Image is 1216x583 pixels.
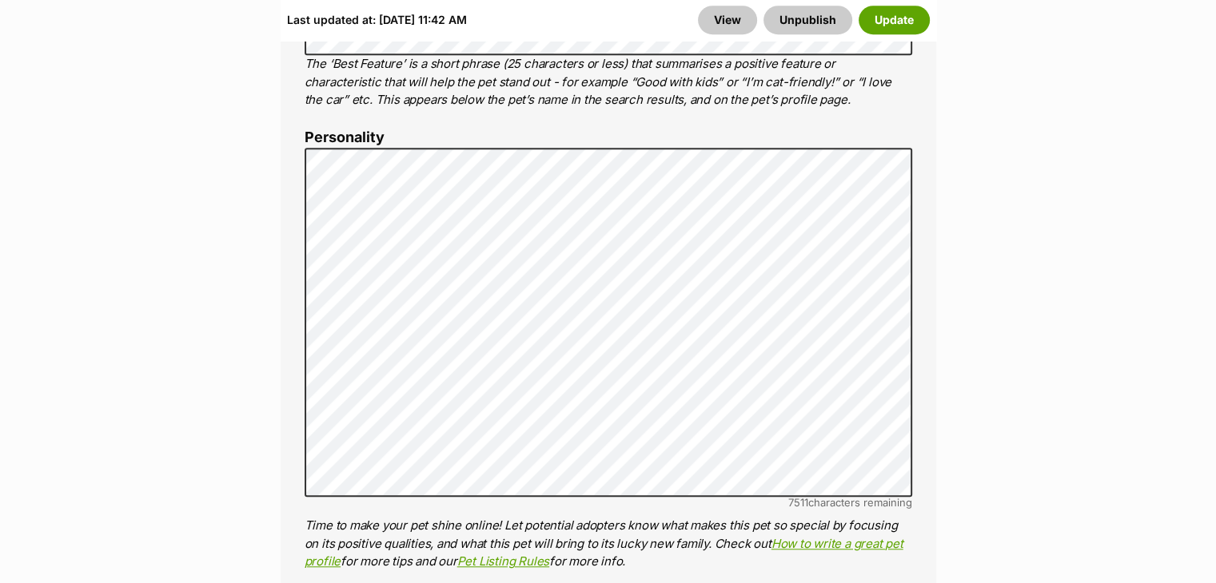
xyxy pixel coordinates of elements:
[457,553,549,569] a: Pet Listing Rules
[305,55,912,109] p: The ‘Best Feature’ is a short phrase (25 characters or less) that summarises a positive feature o...
[305,129,912,146] label: Personality
[698,6,757,34] a: View
[287,6,467,34] div: Last updated at: [DATE] 11:42 AM
[788,496,808,509] span: 7511
[763,6,852,34] button: Unpublish
[305,497,912,509] div: characters remaining
[859,6,930,34] button: Update
[305,517,912,571] p: Time to make your pet shine online! Let potential adopters know what makes this pet so special by...
[305,536,903,569] a: How to write a great pet profile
